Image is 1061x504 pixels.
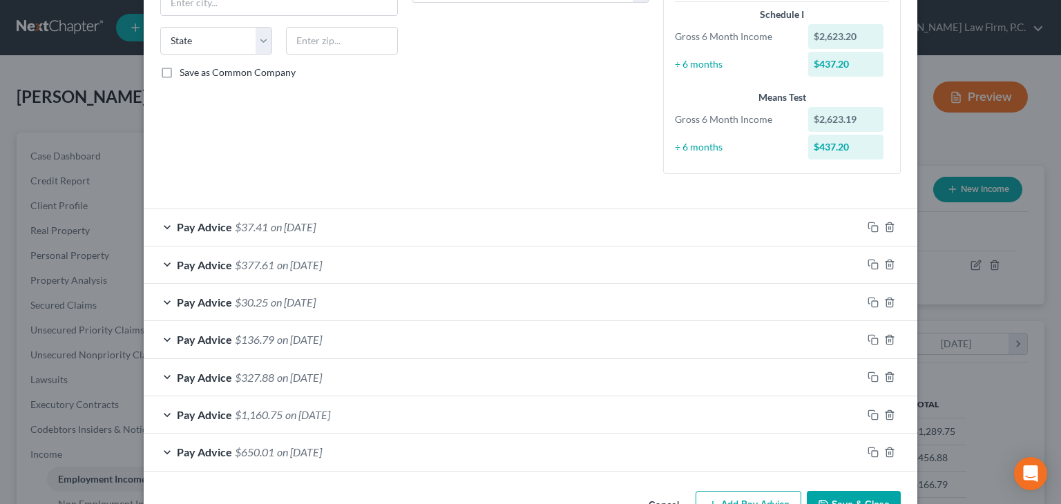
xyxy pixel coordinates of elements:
[668,113,801,126] div: Gross 6 Month Income
[277,333,322,346] span: on [DATE]
[675,90,889,104] div: Means Test
[271,295,316,309] span: on [DATE]
[277,445,322,458] span: on [DATE]
[177,445,232,458] span: Pay Advice
[235,258,274,271] span: $377.61
[177,371,232,384] span: Pay Advice
[235,408,283,421] span: $1,160.75
[235,445,274,458] span: $650.01
[808,135,884,159] div: $437.20
[675,8,889,21] div: Schedule I
[277,371,322,384] span: on [DATE]
[808,107,884,132] div: $2,623.19
[808,24,884,49] div: $2,623.20
[180,66,296,78] span: Save as Common Company
[177,258,232,271] span: Pay Advice
[1014,457,1047,490] div: Open Intercom Messenger
[668,57,801,71] div: ÷ 6 months
[271,220,316,233] span: on [DATE]
[286,27,398,55] input: Enter zip...
[808,52,884,77] div: $437.20
[177,408,232,421] span: Pay Advice
[277,258,322,271] span: on [DATE]
[177,295,232,309] span: Pay Advice
[235,295,268,309] span: $30.25
[177,333,232,346] span: Pay Advice
[668,30,801,43] div: Gross 6 Month Income
[235,371,274,384] span: $327.88
[285,408,330,421] span: on [DATE]
[668,140,801,154] div: ÷ 6 months
[177,220,232,233] span: Pay Advice
[235,220,268,233] span: $37.41
[235,333,274,346] span: $136.79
